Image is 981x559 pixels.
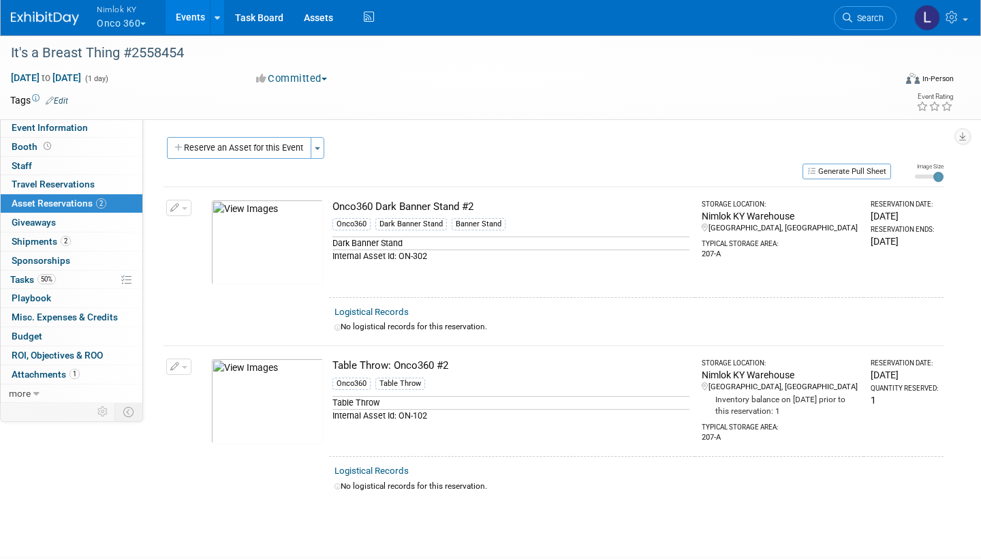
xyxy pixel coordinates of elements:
[6,41,873,65] div: It's a Breast Thing #2558454
[916,93,953,100] div: Event Rating
[1,157,142,175] a: Staff
[115,403,143,421] td: Toggle Event Tabs
[702,432,858,443] div: 207-A
[1,346,142,365] a: ROI, Objectives & ROO
[91,403,115,421] td: Personalize Event Tab Strip
[211,200,324,285] img: View Images
[871,393,938,407] div: 1
[332,250,689,262] div: Internal Asset Id: ON-302
[12,369,80,380] span: Attachments
[84,74,108,83] span: (1 day)
[10,93,68,107] td: Tags
[1,365,142,384] a: Attachments1
[1,327,142,346] a: Budget
[871,200,938,209] div: Reservation Date:
[1,119,142,137] a: Event Information
[12,198,106,209] span: Asset Reservations
[12,350,103,361] span: ROI, Objectives & ROO
[702,249,858,260] div: 207-A
[61,236,71,246] span: 2
[11,12,79,25] img: ExhibitDay
[334,481,938,492] div: No logistical records for this reservation.
[702,368,858,382] div: Nimlok KY Warehouse
[1,232,142,251] a: Shipments2
[332,359,689,373] div: Table Throw: Onco360 #2
[12,217,56,228] span: Giveaways
[40,72,52,83] span: to
[852,13,884,23] span: Search
[871,225,938,235] div: Reservation Ends:
[702,393,858,417] div: Inventory balance on [DATE] prior to this reservation: 1
[871,359,938,368] div: Reservation Date:
[251,72,332,86] button: Committed
[334,466,409,476] a: Logistical Records
[96,198,106,209] span: 2
[12,236,71,247] span: Shipments
[871,368,938,382] div: [DATE]
[12,331,42,342] span: Budget
[702,223,858,234] div: [GEOGRAPHIC_DATA], [GEOGRAPHIC_DATA]
[702,234,858,249] div: Typical Storage Area:
[906,73,920,84] img: Format-Inperson.png
[46,96,68,106] a: Edit
[915,162,944,170] div: Image Size
[871,384,938,393] div: Quantity Reserved:
[12,141,54,152] span: Booth
[10,72,82,84] span: [DATE] [DATE]
[375,378,425,390] div: Table Throw
[97,2,146,16] span: Nimlok KY
[922,74,954,84] div: In-Person
[1,194,142,213] a: Asset Reservations2
[813,71,954,91] div: Event Format
[12,312,118,322] span: Misc. Expenses & Credits
[702,209,858,223] div: Nimlok KY Warehouse
[332,396,689,409] div: Table Throw
[12,160,32,171] span: Staff
[10,274,56,285] span: Tasks
[211,359,324,444] img: View Images
[1,289,142,307] a: Playbook
[1,175,142,194] a: Travel Reservations
[702,417,858,432] div: Typical Storage Area:
[167,137,311,159] button: Reserve an Asset for this Event
[9,388,31,399] span: more
[871,209,938,223] div: [DATE]
[1,308,142,327] a: Misc. Expenses & Credits
[702,200,858,209] div: Storage Location:
[12,292,51,303] span: Playbook
[1,138,142,156] a: Booth
[12,122,88,133] span: Event Information
[37,274,56,284] span: 50%
[332,237,689,250] div: Dark Banner Stand
[914,5,940,31] img: Luc Schaefer
[1,213,142,232] a: Giveaways
[871,235,938,248] div: [DATE]
[332,409,689,422] div: Internal Asset Id: ON-102
[12,179,95,190] span: Travel Reservations
[332,218,371,230] div: Onco360
[69,369,80,379] span: 1
[803,164,891,179] button: Generate Pull Sheet
[12,255,70,266] span: Sponsorships
[375,218,447,230] div: Dark Banner Stand
[332,200,689,214] div: Onco360 Dark Banner Stand #2
[334,307,409,317] a: Logistical Records
[334,321,938,333] div: No logistical records for this reservation.
[332,378,371,390] div: Onco360
[834,6,897,30] a: Search
[1,271,142,289] a: Tasks50%
[41,141,54,151] span: Booth not reserved yet
[1,384,142,403] a: more
[452,218,505,230] div: Banner Stand
[702,382,858,393] div: [GEOGRAPHIC_DATA], [GEOGRAPHIC_DATA]
[702,359,858,368] div: Storage Location:
[1,252,142,270] a: Sponsorships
